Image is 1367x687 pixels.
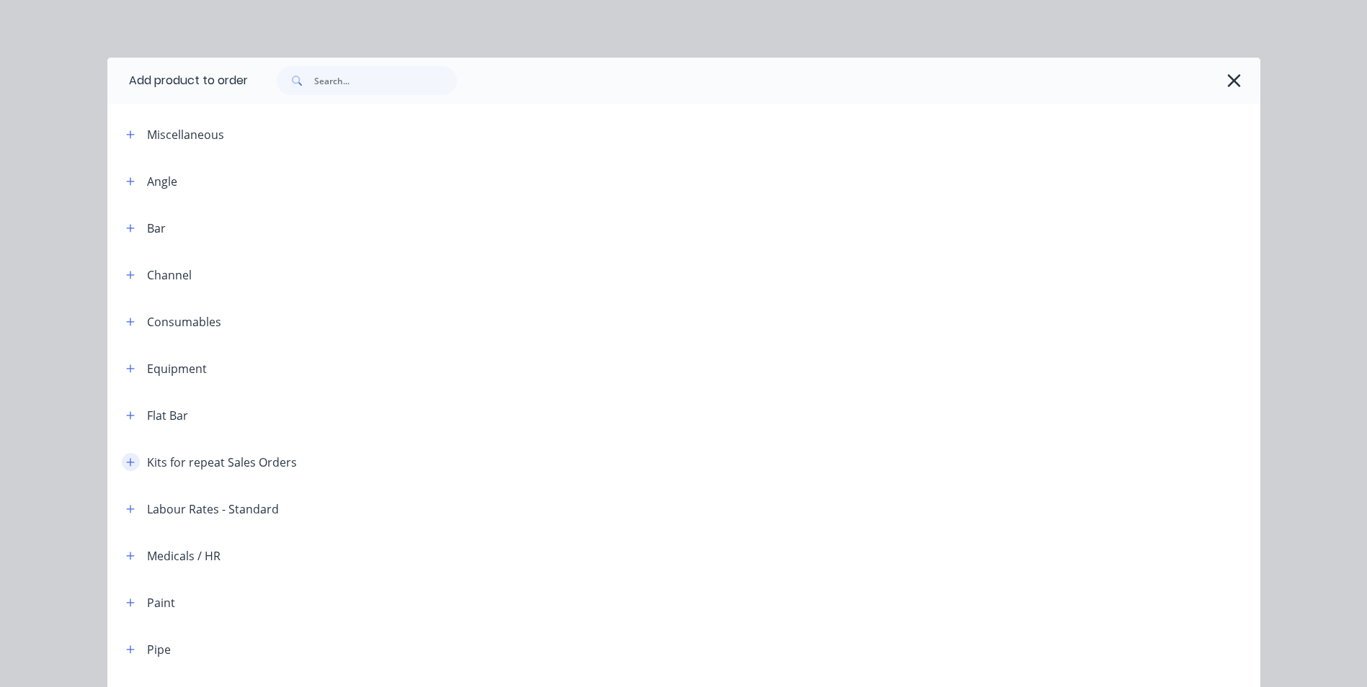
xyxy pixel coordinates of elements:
[147,594,175,611] div: Paint
[107,58,248,104] div: Add product to order
[147,547,221,565] div: Medicals / HR
[147,173,177,190] div: Angle
[147,407,188,424] div: Flat Bar
[147,641,171,658] div: Pipe
[147,220,166,237] div: Bar
[147,126,224,143] div: Miscellaneous
[147,360,207,377] div: Equipment
[314,66,457,95] input: Search...
[147,454,297,471] div: Kits for repeat Sales Orders
[147,500,279,518] div: Labour Rates - Standard
[147,313,221,331] div: Consumables
[147,266,192,284] div: Channel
